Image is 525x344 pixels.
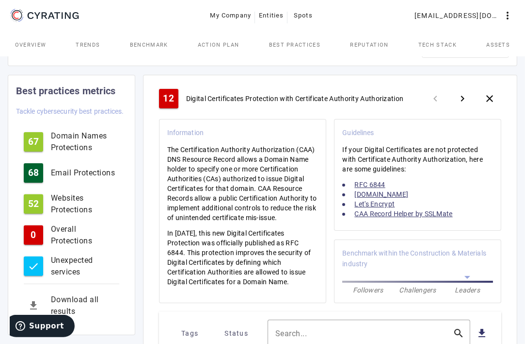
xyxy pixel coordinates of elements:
mat-icon: check [28,260,39,272]
a: [DOMAIN_NAME] [354,190,408,198]
span: Assets [486,42,510,48]
span: Trends [76,42,100,48]
iframe: Opens a widget where you can find more information [10,315,75,339]
span: 12 [163,94,174,103]
span: Best practices [269,42,320,48]
div: Leaders [443,285,493,295]
mat-card-subtitle: Tackle cybersecurity best practices. [16,106,124,117]
a: CAA Record Helper by SSLMate [354,210,452,218]
div: Unexpected services [51,255,119,278]
span: Reputation [350,42,388,48]
span: 52 [28,199,39,209]
span: Tech Stack [418,42,457,48]
button: Tags [167,325,213,342]
button: Unexpected services [16,253,127,280]
p: In [DATE], this new Digital Certificates Protection was officially published as RFC 6844. This pr... [167,228,318,287]
g: CYRATING [28,12,79,19]
div: Download all results [51,294,119,317]
mat-icon: search [447,327,470,339]
span: Status [225,326,249,341]
mat-card-subtitle: Benchmark within the Construction & Materials industry [342,248,493,269]
button: Download all results [16,292,127,319]
button: Entities [255,7,287,24]
button: Status [213,325,260,342]
button: 68Email Protections [16,159,127,187]
div: Websites Protections [51,192,119,216]
div: Domain Names Protections [51,130,119,154]
mat-label: Search... [275,329,307,339]
span: 68 [28,168,39,178]
button: 52Websites Protections [16,190,127,218]
span: Tags [181,326,198,341]
span: Action Plan [198,42,239,48]
mat-card-title: Best practices metrics [16,83,116,99]
mat-card-subtitle: Guidelines [342,127,374,138]
button: [EMAIL_ADDRESS][DOMAIN_NAME] [411,7,517,24]
button: Next [451,87,474,110]
span: 67 [28,137,39,147]
span: Overview [15,42,47,48]
div: Followers [343,285,393,295]
mat-icon: file_download [476,327,488,339]
span: Entities [259,8,284,23]
button: My Company [207,7,255,24]
mat-icon: get_app [24,296,43,315]
mat-icon: more_vert [502,10,513,21]
div: Overall Protections [51,224,119,247]
p: If your Digital Certificates are not protected with Certificate Authority Authorization, here are... [342,145,493,174]
span: 0 [31,230,36,240]
button: close [478,87,501,110]
a: RFC 6844 [354,181,385,189]
mat-card-subtitle: Information [167,127,204,138]
div: Email Protections [51,167,119,179]
mat-icon: close [484,93,495,104]
p: The Certification Authority Authorization (CAA) DNS Resource Record allows a Domain Name holder t... [167,145,318,223]
span: Spots [294,8,313,23]
button: Spots [287,7,318,24]
div: Challengers [393,285,443,295]
span: My Company [210,8,252,23]
span: [EMAIL_ADDRESS][DOMAIN_NAME] [414,8,502,23]
button: 0Overall Protections [16,222,127,249]
a: Let's Encrypt [354,200,395,208]
button: Download reports [422,40,509,58]
mat-icon: Next [457,93,468,104]
span: Benchmark [130,42,168,48]
button: 67Domain Names Protections [16,128,127,155]
span: Digital Certificates Protection with Certificate Authority Authorization [186,94,404,103]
